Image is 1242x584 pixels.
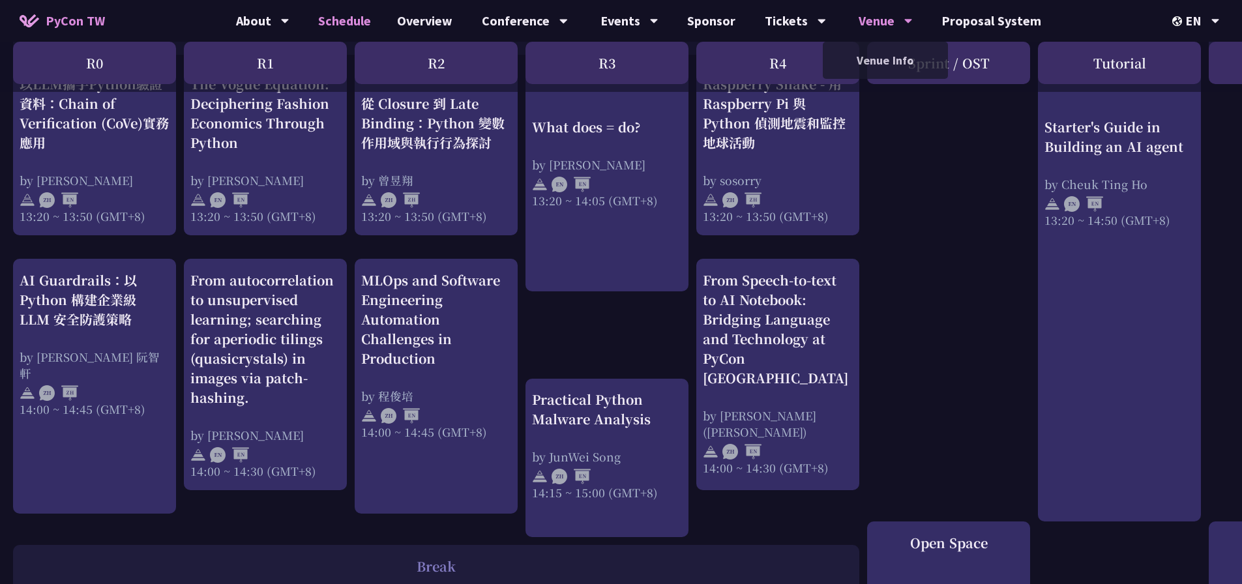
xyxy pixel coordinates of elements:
[39,192,78,208] img: ZHEN.371966e.svg
[703,270,853,479] a: From Speech-to-text to AI Notebook: Bridging Language and Technology at PyCon [GEOGRAPHIC_DATA] b...
[190,74,340,224] a: The Vogue Equation: Deciphering Fashion Economics Through Python by [PERSON_NAME] 13:20 ~ 13:50 (...
[1172,16,1185,26] img: Locale Icon
[703,172,853,188] div: by sosorry
[190,463,340,479] div: 14:00 ~ 14:30 (GMT+8)
[20,208,170,224] div: 13:20 ~ 13:50 (GMT+8)
[532,156,682,173] div: by [PERSON_NAME]
[20,401,170,417] div: 14:00 ~ 14:45 (GMT+8)
[190,447,206,463] img: svg+xml;base64,PHN2ZyB4bWxucz0iaHR0cDovL3d3dy53My5vcmcvMjAwMC9zdmciIHdpZHRoPSIyNCIgaGVpZ2h0PSIyNC...
[823,45,948,76] a: Venue Info
[703,192,718,208] img: svg+xml;base64,PHN2ZyB4bWxucz0iaHR0cDovL3d3dy53My5vcmcvMjAwMC9zdmciIHdpZHRoPSIyNCIgaGVpZ2h0PSIyNC...
[722,192,761,208] img: ZHZH.38617ef.svg
[703,407,853,440] div: by [PERSON_NAME] ([PERSON_NAME])
[532,469,548,484] img: svg+xml;base64,PHN2ZyB4bWxucz0iaHR0cDovL3d3dy53My5vcmcvMjAwMC9zdmciIHdpZHRoPSIyNCIgaGVpZ2h0PSIyNC...
[552,177,591,192] img: ENEN.5a408d1.svg
[20,557,853,576] div: Break
[20,349,170,381] div: by [PERSON_NAME] 阮智軒
[20,192,35,208] img: svg+xml;base64,PHN2ZyB4bWxucz0iaHR0cDovL3d3dy53My5vcmcvMjAwMC9zdmciIHdpZHRoPSIyNCIgaGVpZ2h0PSIyNC...
[532,74,682,280] a: What does = do? by [PERSON_NAME] 13:20 ~ 14:05 (GMT+8)
[20,172,170,188] div: by [PERSON_NAME]
[361,74,511,224] a: 從 Closure 到 Late Binding：Python 變數作用域與執行行為探討 by 曾昱翔 13:20 ~ 13:50 (GMT+8)
[381,408,420,424] img: ZHEN.371966e.svg
[361,388,511,404] div: by 程俊培
[190,427,340,443] div: by [PERSON_NAME]
[696,42,859,84] div: R4
[361,94,511,153] div: 從 Closure 到 Late Binding：Python 變數作用域與執行行為探討
[1044,176,1194,192] div: by Cheuk Ting Ho
[874,533,1024,553] div: Open Space
[20,74,170,153] div: 以LLM攜手Python驗證資料：Chain of Verification (CoVe)實務應用
[190,208,340,224] div: 13:20 ~ 13:50 (GMT+8)
[532,192,682,209] div: 13:20 ~ 14:05 (GMT+8)
[1044,74,1194,510] a: Starter's Guide in Building an AI agent by Cheuk Ting Ho 13:20 ~ 14:50 (GMT+8)
[703,74,853,153] div: Raspberry Shake - 用 Raspberry Pi 與 Python 偵測地震和監控地球活動
[184,42,347,84] div: R1
[355,42,518,84] div: R2
[867,42,1030,84] div: Sprint / OST
[532,177,548,192] img: svg+xml;base64,PHN2ZyB4bWxucz0iaHR0cDovL3d3dy53My5vcmcvMjAwMC9zdmciIHdpZHRoPSIyNCIgaGVpZ2h0PSIyNC...
[722,444,761,460] img: ZHEN.371966e.svg
[20,270,170,329] div: AI Guardrails：以 Python 構建企業級 LLM 安全防護策略
[361,192,377,208] img: svg+xml;base64,PHN2ZyB4bWxucz0iaHR0cDovL3d3dy53My5vcmcvMjAwMC9zdmciIHdpZHRoPSIyNCIgaGVpZ2h0PSIyNC...
[532,390,682,526] a: Practical Python Malware Analysis by JunWei Song 14:15 ~ 15:00 (GMT+8)
[361,408,377,424] img: svg+xml;base64,PHN2ZyB4bWxucz0iaHR0cDovL3d3dy53My5vcmcvMjAwMC9zdmciIHdpZHRoPSIyNCIgaGVpZ2h0PSIyNC...
[361,172,511,188] div: by 曾昱翔
[7,5,118,37] a: PyCon TW
[20,270,170,503] a: AI Guardrails：以 Python 構建企業級 LLM 安全防護策略 by [PERSON_NAME] 阮智軒 14:00 ~ 14:45 (GMT+8)
[532,117,682,137] div: What does = do?
[361,208,511,224] div: 13:20 ~ 13:50 (GMT+8)
[703,208,853,224] div: 13:20 ~ 13:50 (GMT+8)
[361,270,511,503] a: MLOps and Software Engineering Automation Challenges in Production by 程俊培 14:00 ~ 14:45 (GMT+8)
[190,270,340,479] a: From autocorrelation to unsupervised learning; searching for aperiodic tilings (quasicrystals) in...
[361,270,511,368] div: MLOps and Software Engineering Automation Challenges in Production
[552,469,591,484] img: ZHEN.371966e.svg
[13,42,176,84] div: R0
[1044,212,1194,228] div: 13:20 ~ 14:50 (GMT+8)
[703,460,853,476] div: 14:00 ~ 14:30 (GMT+8)
[20,74,170,224] a: 以LLM攜手Python驗證資料：Chain of Verification (CoVe)實務應用 by [PERSON_NAME] 13:20 ~ 13:50 (GMT+8)
[1038,42,1201,84] div: Tutorial
[703,444,718,460] img: svg+xml;base64,PHN2ZyB4bWxucz0iaHR0cDovL3d3dy53My5vcmcvMjAwMC9zdmciIHdpZHRoPSIyNCIgaGVpZ2h0PSIyNC...
[532,390,682,429] div: Practical Python Malware Analysis
[381,192,420,208] img: ZHZH.38617ef.svg
[703,270,853,388] div: From Speech-to-text to AI Notebook: Bridging Language and Technology at PyCon [GEOGRAPHIC_DATA]
[532,448,682,465] div: by JunWei Song
[1044,117,1194,156] div: Starter's Guide in Building an AI agent
[46,11,105,31] span: PyCon TW
[1044,196,1060,212] img: svg+xml;base64,PHN2ZyB4bWxucz0iaHR0cDovL3d3dy53My5vcmcvMjAwMC9zdmciIHdpZHRoPSIyNCIgaGVpZ2h0PSIyNC...
[361,424,511,440] div: 14:00 ~ 14:45 (GMT+8)
[39,385,78,401] img: ZHZH.38617ef.svg
[190,172,340,188] div: by [PERSON_NAME]
[20,14,39,27] img: Home icon of PyCon TW 2025
[1064,196,1103,212] img: ENEN.5a408d1.svg
[210,192,249,208] img: ENEN.5a408d1.svg
[190,270,340,407] div: From autocorrelation to unsupervised learning; searching for aperiodic tilings (quasicrystals) in...
[532,484,682,501] div: 14:15 ~ 15:00 (GMT+8)
[20,385,35,401] img: svg+xml;base64,PHN2ZyB4bWxucz0iaHR0cDovL3d3dy53My5vcmcvMjAwMC9zdmciIHdpZHRoPSIyNCIgaGVpZ2h0PSIyNC...
[190,192,206,208] img: svg+xml;base64,PHN2ZyB4bWxucz0iaHR0cDovL3d3dy53My5vcmcvMjAwMC9zdmciIHdpZHRoPSIyNCIgaGVpZ2h0PSIyNC...
[703,74,853,224] a: Raspberry Shake - 用 Raspberry Pi 與 Python 偵測地震和監控地球活動 by sosorry 13:20 ~ 13:50 (GMT+8)
[210,447,249,463] img: ENEN.5a408d1.svg
[190,74,340,153] div: The Vogue Equation: Deciphering Fashion Economics Through Python
[525,42,688,84] div: R3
